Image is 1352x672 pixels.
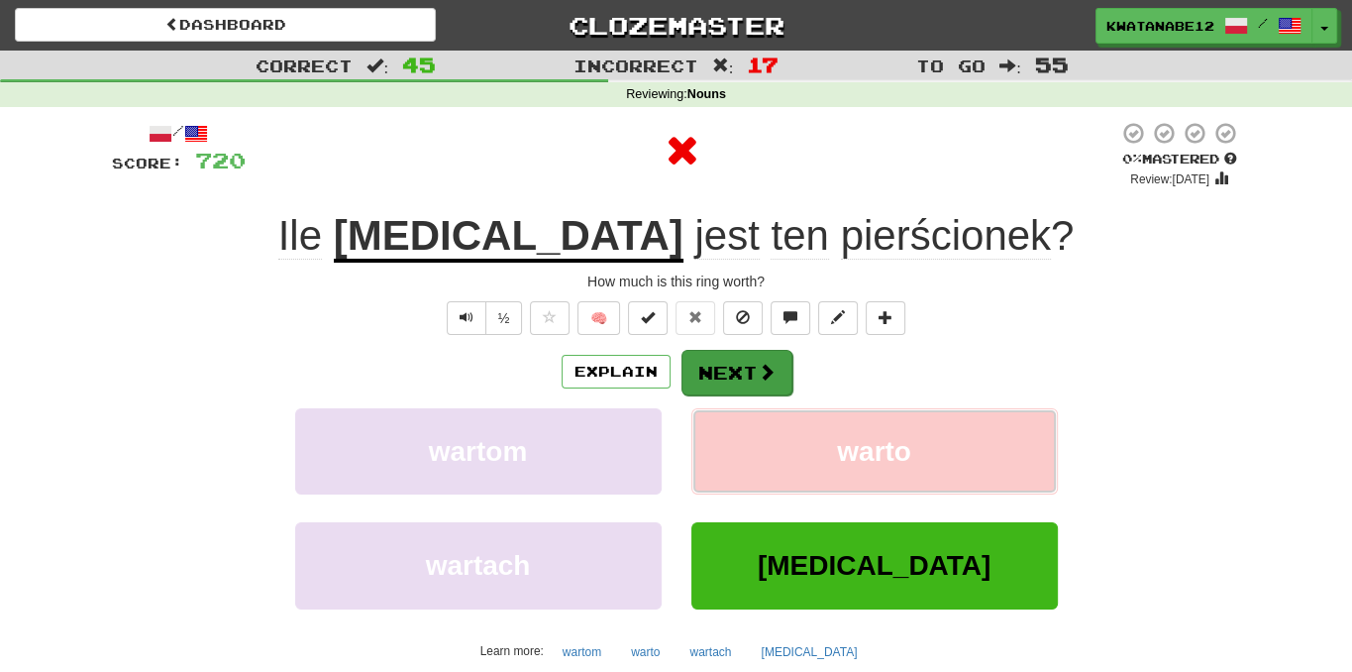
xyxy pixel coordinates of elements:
button: warto [691,408,1058,495]
button: Edit sentence (alt+d) [818,301,858,335]
span: : [712,57,734,74]
a: Dashboard [15,8,436,42]
span: 720 [195,148,246,172]
span: ten [771,212,828,260]
span: : [999,57,1021,74]
span: 0 % [1122,151,1142,167]
button: [MEDICAL_DATA] [691,522,1058,609]
span: warto [837,436,911,467]
span: To go [916,56,986,75]
button: Explain [562,355,671,389]
div: How much is this ring worth? [112,272,1241,291]
button: ½ [485,301,523,335]
button: Next [681,350,792,395]
span: jest [694,212,759,260]
span: wartach [426,550,531,581]
u: [MEDICAL_DATA] [334,212,683,263]
span: 45 [402,53,436,76]
button: warto [620,637,671,667]
a: kwatanabe12 / [1095,8,1312,44]
button: [MEDICAL_DATA] [750,637,868,667]
button: Discuss sentence (alt+u) [771,301,810,335]
span: Score: [112,155,183,171]
span: 17 [747,53,779,76]
span: : [366,57,388,74]
span: wartom [429,436,528,467]
small: Review: [DATE] [1130,172,1209,186]
span: / [1258,16,1268,30]
div: / [112,121,246,146]
span: 55 [1035,53,1069,76]
button: wartach [295,522,662,609]
button: wartach [678,637,742,667]
span: Correct [256,56,353,75]
button: Set this sentence to 100% Mastered (alt+m) [628,301,668,335]
button: Reset to 0% Mastered (alt+r) [676,301,715,335]
button: wartom [552,637,612,667]
strong: Nouns [687,87,726,101]
span: pierścionek [841,212,1051,260]
div: Text-to-speech controls [443,301,523,335]
button: Favorite sentence (alt+f) [530,301,570,335]
span: Incorrect [573,56,698,75]
span: [MEDICAL_DATA] [758,550,990,581]
span: kwatanabe12 [1106,17,1214,35]
small: Learn more: [480,644,544,658]
button: Add to collection (alt+a) [866,301,905,335]
button: 🧠 [577,301,620,335]
span: Ile [278,212,322,260]
div: Mastered [1118,151,1241,168]
span: ? [683,212,1075,260]
button: Ignore sentence (alt+i) [723,301,763,335]
a: Clozemaster [466,8,886,43]
button: wartom [295,408,662,495]
button: Play sentence audio (ctl+space) [447,301,486,335]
